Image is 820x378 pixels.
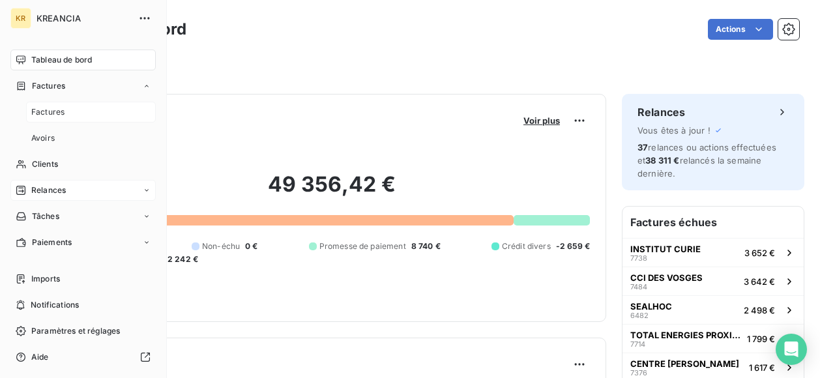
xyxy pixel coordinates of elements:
[74,171,590,211] h2: 49 356,42 €
[744,305,775,315] span: 2 498 €
[520,115,564,126] button: Voir plus
[622,267,804,295] button: CCI DES VOSGES74843 642 €
[10,8,31,29] div: KR
[32,211,59,222] span: Tâches
[744,248,775,258] span: 3 652 €
[523,115,560,126] span: Voir plus
[630,330,742,340] span: TOTAL ENERGIES PROXI SUD EST
[747,334,775,344] span: 1 799 €
[630,340,645,348] span: 7714
[630,254,647,262] span: 7738
[502,240,551,252] span: Crédit divers
[630,358,739,369] span: CENTRE [PERSON_NAME]
[411,240,441,252] span: 8 740 €
[31,299,79,311] span: Notifications
[245,240,257,252] span: 0 €
[31,184,66,196] span: Relances
[637,104,685,120] h6: Relances
[622,238,804,267] button: INSTITUT CURIE77383 652 €
[630,301,672,312] span: SEALHOC
[744,276,775,287] span: 3 642 €
[622,207,804,238] h6: Factures échues
[32,80,65,92] span: Factures
[37,13,130,23] span: KREANCIA
[556,240,590,252] span: -2 659 €
[31,325,120,337] span: Paramètres et réglages
[749,362,775,373] span: 1 617 €
[776,334,807,365] div: Open Intercom Messenger
[630,283,647,291] span: 7484
[31,132,55,144] span: Avoirs
[31,54,92,66] span: Tableau de bord
[622,324,804,353] button: TOTAL ENERGIES PROXI SUD EST77141 799 €
[637,142,776,179] span: relances ou actions effectuées et relancés la semaine dernière.
[630,244,701,254] span: INSTITUT CURIE
[637,125,710,136] span: Vous êtes à jour !
[637,142,648,153] span: 37
[645,155,679,166] span: 38 311 €
[32,158,58,170] span: Clients
[31,106,65,118] span: Factures
[31,351,49,363] span: Aide
[630,369,647,377] span: 7376
[319,240,406,252] span: Promesse de paiement
[202,240,240,252] span: Non-échu
[630,312,649,319] span: 6482
[10,347,156,368] a: Aide
[630,272,703,283] span: CCI DES VOSGES
[622,295,804,324] button: SEALHOC64822 498 €
[32,237,72,248] span: Paiements
[31,273,60,285] span: Imports
[164,254,198,265] span: -2 242 €
[708,19,773,40] button: Actions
